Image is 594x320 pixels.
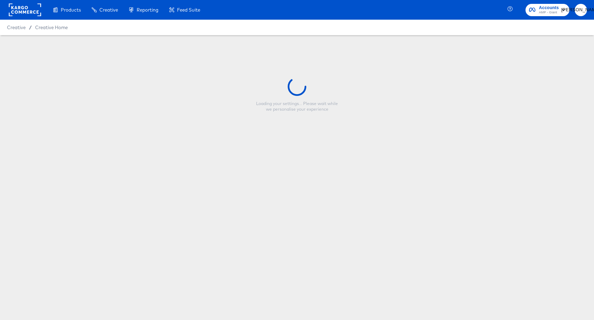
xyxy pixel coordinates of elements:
span: Reporting [137,7,158,13]
div: Loading your settings... Please wait while we personalise your experience [253,101,341,112]
a: Creative Home [35,25,68,30]
span: Creative [7,25,26,30]
span: [PERSON_NAME] [577,6,584,14]
button: AccountsAMP - Giant [526,4,569,16]
span: Feed Suite [177,7,200,13]
button: [PERSON_NAME] [575,4,587,16]
span: Products [61,7,81,13]
span: AMP - Giant [539,10,559,15]
span: Accounts [539,4,559,12]
span: / [26,25,35,30]
span: Creative [99,7,118,13]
